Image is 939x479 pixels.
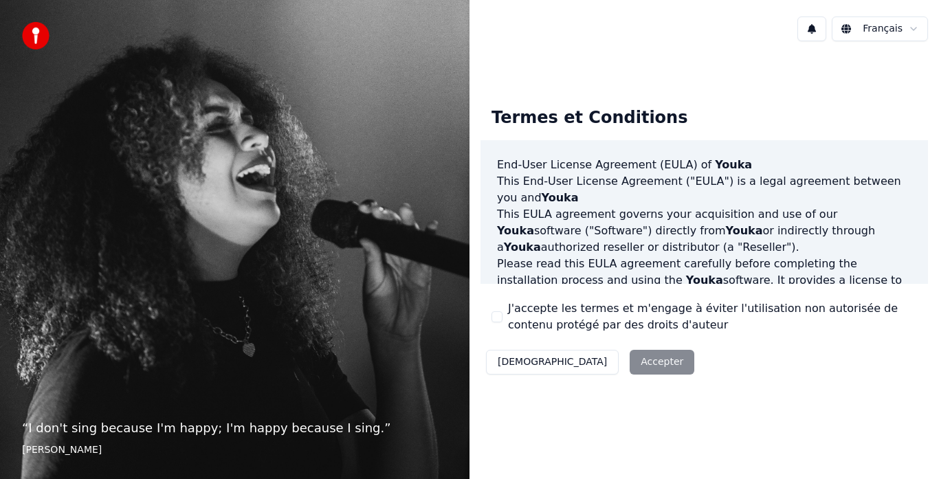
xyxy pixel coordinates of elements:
label: J'accepte les termes et m'engage à éviter l'utilisation non autorisée de contenu protégé par des ... [508,300,917,333]
span: Youka [497,224,534,237]
span: Youka [504,241,541,254]
p: Please read this EULA agreement carefully before completing the installation process and using th... [497,256,912,322]
span: Youka [726,224,763,237]
button: [DEMOGRAPHIC_DATA] [486,350,619,375]
p: This End-User License Agreement ("EULA") is a legal agreement between you and [497,173,912,206]
img: youka [22,22,49,49]
p: “ I don't sing because I'm happy; I'm happy because I sing. ” [22,419,448,438]
span: Youka [715,158,752,171]
span: Youka [686,274,723,287]
div: Termes et Conditions [480,96,698,140]
h3: End-User License Agreement (EULA) of [497,157,912,173]
span: Youka [542,191,579,204]
footer: [PERSON_NAME] [22,443,448,457]
p: This EULA agreement governs your acquisition and use of our software ("Software") directly from o... [497,206,912,256]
